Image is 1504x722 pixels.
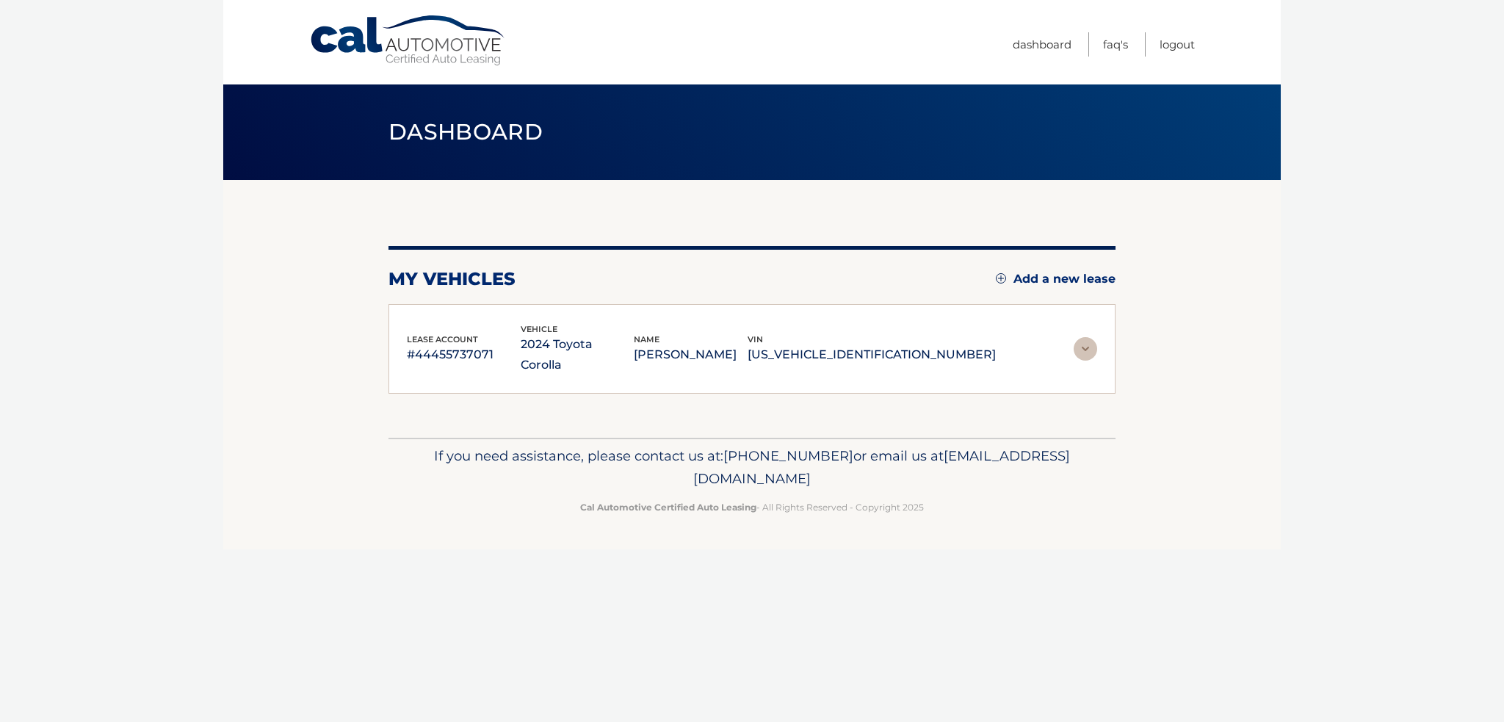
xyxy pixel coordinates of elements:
a: Dashboard [1013,32,1071,57]
span: Dashboard [388,118,543,145]
span: [PHONE_NUMBER] [723,447,853,464]
span: lease account [407,334,478,344]
p: #44455737071 [407,344,521,365]
img: add.svg [996,273,1006,284]
p: [PERSON_NAME] [634,344,748,365]
strong: Cal Automotive Certified Auto Leasing [580,502,756,513]
h2: my vehicles [388,268,516,290]
span: vin [748,334,763,344]
a: Logout [1160,32,1195,57]
p: 2024 Toyota Corolla [521,334,634,375]
a: Add a new lease [996,272,1116,286]
a: FAQ's [1103,32,1128,57]
p: [US_VEHICLE_IDENTIFICATION_NUMBER] [748,344,996,365]
span: name [634,334,659,344]
img: accordion-rest.svg [1074,337,1097,361]
span: vehicle [521,324,557,334]
p: If you need assistance, please contact us at: or email us at [398,444,1106,491]
p: - All Rights Reserved - Copyright 2025 [398,499,1106,515]
a: Cal Automotive [309,15,507,67]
